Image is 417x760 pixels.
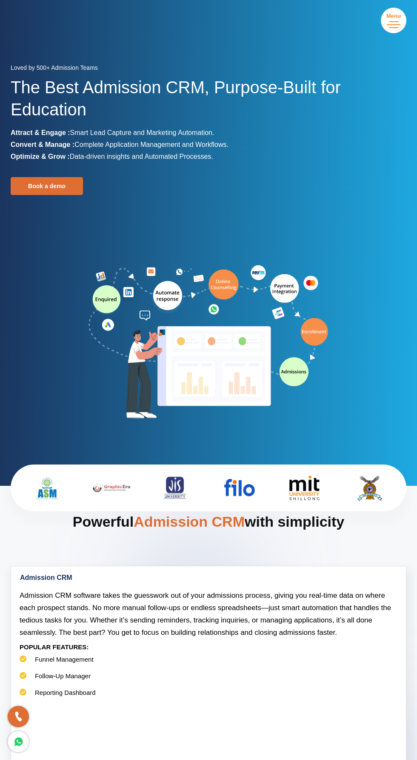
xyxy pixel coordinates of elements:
[70,129,214,136] span: Smart Lead Capture and Marketing Automation.
[20,672,397,688] li: Follow-Up Manager
[20,655,397,672] li: Funnel Management
[381,8,406,33] button: Toggle navigation
[20,688,397,705] li: Reporting Dashboard
[87,263,330,422] img: admission-software-home-page-header
[11,62,406,76] div: Loved by 500+ Admission Teams
[11,76,406,127] h1: The Best Admission CRM, Purpose-Built for Education
[134,513,245,530] span: Admission CRM
[20,591,391,637] span: Admission CRM software takes the guesswork out of your admissions process, giving you real-time d...
[11,129,70,136] b: Attract & Engage :
[11,566,406,589] a: Admission CRM
[11,511,406,566] h2: Powerful with simplicity
[20,639,397,655] p: POPULAR FEATURES:
[11,141,74,148] b: Convert & Manage :
[11,153,70,160] b: Optimize & Grow :
[74,141,228,148] span: Complete Application Management and Workflows.
[11,177,83,195] a: Book a demo
[70,153,213,160] span: Data-driven insights and Automated Processes.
